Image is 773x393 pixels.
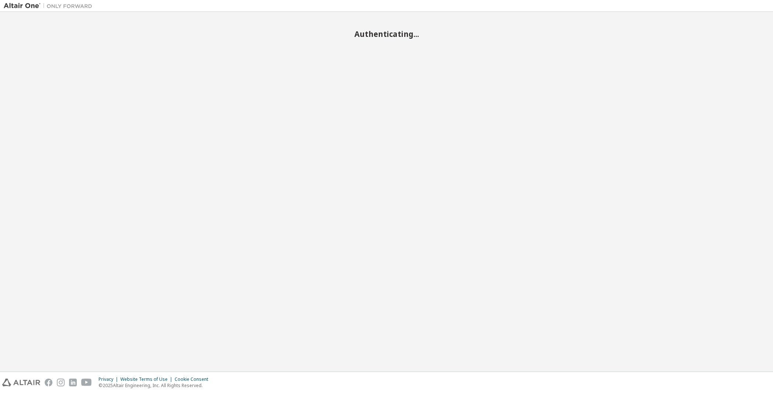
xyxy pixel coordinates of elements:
img: linkedin.svg [69,379,77,386]
img: Altair One [4,2,96,10]
div: Cookie Consent [175,376,213,382]
div: Privacy [99,376,120,382]
p: © 2025 Altair Engineering, Inc. All Rights Reserved. [99,382,213,389]
img: altair_logo.svg [2,379,40,386]
img: youtube.svg [81,379,92,386]
img: instagram.svg [57,379,65,386]
img: facebook.svg [45,379,52,386]
div: Website Terms of Use [120,376,175,382]
h2: Authenticating... [4,29,769,39]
